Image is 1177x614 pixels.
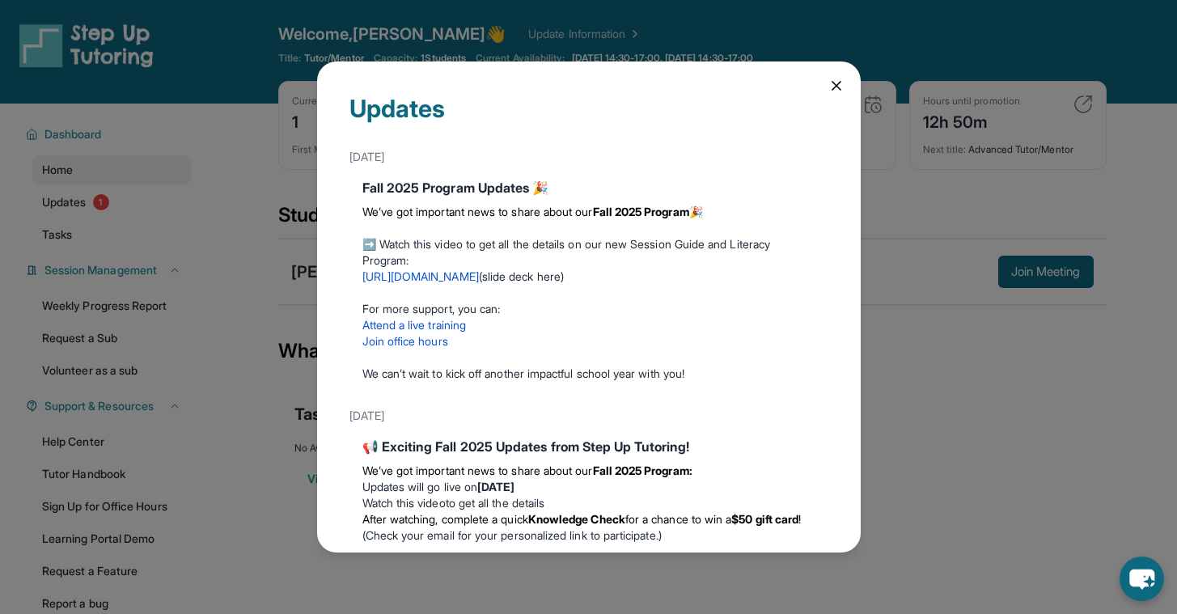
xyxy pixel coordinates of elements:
span: for a chance to win a [625,512,731,526]
a: slide deck here [482,269,561,283]
li: (Check your email for your personalized link to participate.) [362,511,815,544]
div: [DATE] [349,142,828,171]
strong: Fall 2025 Program: [593,464,692,477]
strong: [DATE] [477,480,514,493]
span: 🎉 [689,205,703,218]
li: Updates will go live on [362,479,815,495]
strong: Fall 2025 Program [593,205,689,218]
a: Watch this video [362,496,446,510]
a: [URL][DOMAIN_NAME] [362,269,479,283]
span: We’ve got important news to share about our [362,464,593,477]
p: ( ) [362,269,815,285]
div: Updates [349,94,828,142]
li: to get all the details [362,495,815,511]
div: Fall 2025 Program Updates 🎉 [362,178,815,197]
button: chat-button [1120,557,1164,601]
span: For more support, you can: [362,302,501,315]
span: ! [798,512,801,526]
a: Join office hours [362,334,448,348]
div: 📢 Exciting Fall 2025 Updates from Step Up Tutoring! [362,437,815,456]
span: We’ve got important news to share about our [362,205,593,218]
strong: Knowledge Check [528,512,625,526]
span: We can’t wait to kick off another impactful school year with you! [362,366,685,380]
span: ➡️ Watch this video to get all the details on our new Session Guide and Literacy Program: [362,237,771,267]
div: [DATE] [349,401,828,430]
strong: $50 gift card [731,512,798,526]
a: Attend a live training [362,318,467,332]
span: After watching, complete a quick [362,512,528,526]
